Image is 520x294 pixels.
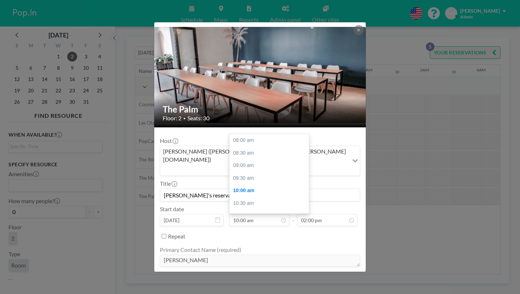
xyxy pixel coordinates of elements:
[187,115,209,122] span: Seats: 30
[160,206,184,213] label: Start date
[168,233,185,240] label: Repeat
[230,197,309,210] div: 10:30 am
[230,147,309,160] div: 08:30 am
[230,159,309,172] div: 09:00 am
[183,116,186,121] span: •
[160,246,241,253] label: Primary Contact Name (required)
[230,210,309,223] div: 11:00 am
[160,137,178,144] label: Host
[162,148,347,163] span: [PERSON_NAME] ([PERSON_NAME][EMAIL_ADDRESS][PERSON_NAME][DOMAIN_NAME])
[230,134,309,147] div: 08:00 am
[163,104,358,115] h2: The Palm
[230,184,309,197] div: 10:00 am
[230,172,309,185] div: 09:30 am
[292,208,294,224] span: -
[160,146,360,175] div: Search for option
[161,165,348,174] input: Search for option
[163,115,181,122] span: Floor: 2
[160,189,360,201] input: (No title)
[160,180,177,187] label: Title
[154,27,366,123] img: 537.png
